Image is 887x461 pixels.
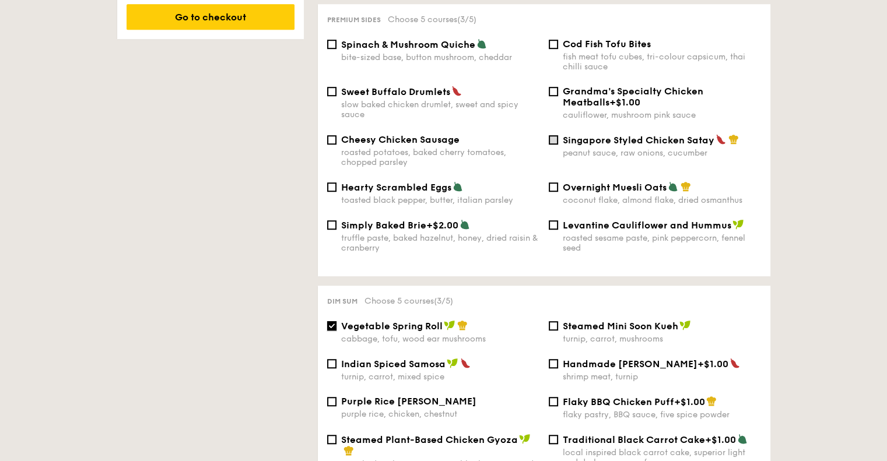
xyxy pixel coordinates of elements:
[549,220,558,230] input: Levantine Cauliflower and Hummusroasted sesame paste, pink peppercorn, fennel seed
[563,38,651,50] span: Cod Fish Tofu Bites
[460,358,471,368] img: icon-spicy.37a8142b.svg
[341,321,443,332] span: Vegetable Spring Roll
[457,15,476,24] span: (3/5)
[341,52,539,62] div: bite-sized base, button mushroom, cheddar
[341,409,539,419] div: purple rice, chicken, chestnut
[476,38,487,49] img: icon-vegetarian.fe4039eb.svg
[327,321,336,330] input: Vegetable Spring Rollcabbage, tofu, wood ear mushrooms
[563,182,667,193] span: Overnight Muesli Oats
[341,86,450,97] span: Sweet Buffalo Drumlets
[737,434,748,444] img: icon-vegetarian.fe4039eb.svg
[549,359,558,368] input: Handmade [PERSON_NAME]+$1.00shrimp meat, turnip
[341,372,539,382] div: turnip, carrot, mixed spice
[563,321,678,332] span: Steamed Mini Soon Kueh
[609,97,640,108] span: +$1.00
[563,110,761,120] div: cauliflower, mushroom pink sauce
[451,86,462,96] img: icon-spicy.37a8142b.svg
[563,434,705,445] span: Traditional Black Carrot Cake
[706,396,717,406] img: icon-chef-hat.a58ddaea.svg
[327,220,336,230] input: Simply Baked Brie+$2.00truffle paste, baked hazelnut, honey, dried raisin & cranberry
[327,40,336,49] input: Spinach & Mushroom Quichebite-sized base, button mushroom, cheddar
[327,297,357,305] span: Dim sum
[563,358,697,369] span: Handmade [PERSON_NAME]
[563,135,714,146] span: Singapore Styled Chicken Satay
[563,86,703,108] span: Grandma's Specialty Chicken Meatballs
[341,434,518,445] span: Steamed Plant-Based Chicken Gyoza
[327,182,336,192] input: Hearty Scrambled Eggstoasted black pepper, butter, italian parsley
[563,195,761,205] div: coconut flake, almond flake, dried osmanthus
[519,434,531,444] img: icon-vegan.f8ff3823.svg
[327,359,336,368] input: Indian Spiced Samosaturnip, carrot, mixed spice
[426,220,458,231] span: +$2.00
[549,321,558,330] input: Steamed Mini Soon Kuehturnip, carrot, mushrooms
[327,135,336,145] input: Cheesy Chicken Sausageroasted potatoes, baked cherry tomatoes, chopped parsley
[697,358,728,369] span: +$1.00
[563,233,761,253] div: roasted sesame paste, pink peppercorn, fennel seed
[549,397,558,406] input: Flaky BBQ Chicken Puff+$1.00flaky pastry, BBQ sauce, five spice powder
[343,445,354,456] img: icon-chef-hat.a58ddaea.svg
[563,52,761,72] div: fish meat tofu cubes, tri-colour capsicum, thai chilli sauce
[549,182,558,192] input: Overnight Muesli Oatscoconut flake, almond flake, dried osmanthus
[549,40,558,49] input: Cod Fish Tofu Bitesfish meat tofu cubes, tri-colour capsicum, thai chilli sauce
[457,320,468,330] img: icon-chef-hat.a58ddaea.svg
[327,435,336,444] input: Steamed Plant-Based Chicken Gyozapoached garlic, spring onion, black sesame seeds, light mala soy...
[341,147,539,167] div: roasted potatoes, baked cherry tomatoes, chopped parsley
[549,435,558,444] input: Traditional Black Carrot Cake+$1.00local inspired black carrot cake, superior light and dark soy ...
[341,220,426,231] span: Simply Baked Brie
[341,182,451,193] span: Hearty Scrambled Eggs
[732,219,744,230] img: icon-vegan.f8ff3823.svg
[728,134,739,145] img: icon-chef-hat.a58ddaea.svg
[434,296,453,306] span: (3/5)
[563,372,761,382] div: shrimp meat, turnip
[460,219,470,230] img: icon-vegetarian.fe4039eb.svg
[341,39,475,50] span: Spinach & Mushroom Quiche
[341,233,539,253] div: truffle paste, baked hazelnut, honey, dried raisin & cranberry
[668,181,678,192] img: icon-vegetarian.fe4039eb.svg
[444,320,455,330] img: icon-vegan.f8ff3823.svg
[327,87,336,96] input: Sweet Buffalo Drumletsslow baked chicken drumlet, sweet and spicy sauce
[716,134,726,145] img: icon-spicy.37a8142b.svg
[341,358,446,369] span: Indian Spiced Samosa
[453,181,463,192] img: icon-vegetarian.fe4039eb.svg
[563,396,674,407] span: Flaky BBQ Chicken Puff
[327,16,381,24] span: Premium sides
[674,396,705,407] span: +$1.00
[341,100,539,119] div: slow baked chicken drumlet, sweet and spicy sauce
[364,296,453,306] span: Choose 5 courses
[127,4,295,30] div: Go to checkout
[705,434,736,445] span: +$1.00
[327,397,336,406] input: Purple Rice [PERSON_NAME]purple rice, chicken, chestnut
[388,15,476,24] span: Choose 5 courses
[341,195,539,205] div: toasted black pepper, butter, italian parsley
[341,334,539,344] div: cabbage, tofu, wood ear mushrooms
[563,220,731,231] span: Levantine Cauliflower and Hummus
[549,135,558,145] input: Singapore Styled Chicken Sataypeanut sauce, raw onions, cucumber
[563,148,761,158] div: peanut sauce, raw onions, cucumber
[681,181,691,192] img: icon-chef-hat.a58ddaea.svg
[341,134,460,145] span: Cheesy Chicken Sausage
[730,358,740,368] img: icon-spicy.37a8142b.svg
[563,334,761,344] div: turnip, carrot, mushrooms
[563,410,761,420] div: flaky pastry, BBQ sauce, five spice powder
[341,396,476,407] span: Purple Rice [PERSON_NAME]
[679,320,691,330] img: icon-vegan.f8ff3823.svg
[549,87,558,96] input: Grandma's Specialty Chicken Meatballs+$1.00cauliflower, mushroom pink sauce
[447,358,458,368] img: icon-vegan.f8ff3823.svg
